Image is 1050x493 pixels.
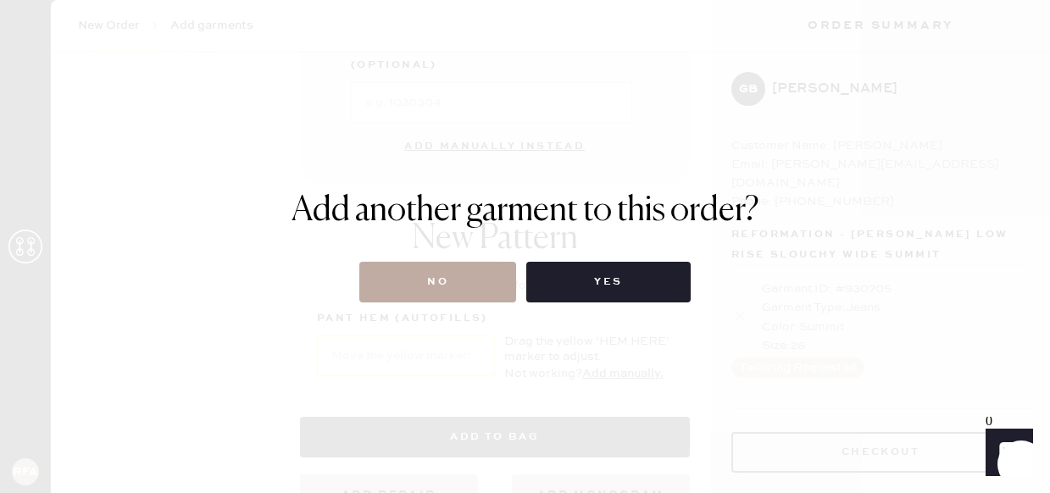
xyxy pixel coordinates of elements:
[969,417,1042,490] iframe: Front Chat
[359,262,516,302] button: No
[292,191,759,231] h1: Add another garment to this order?
[526,262,690,302] button: Yes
